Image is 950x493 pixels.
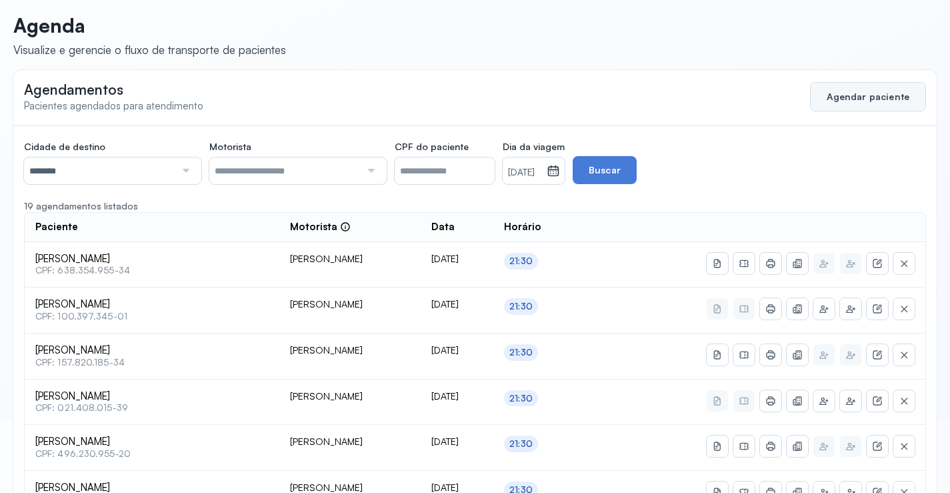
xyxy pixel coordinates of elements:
[503,141,565,153] span: Dia da viagem
[509,393,533,404] div: 21:30
[35,311,269,322] span: CPF: 100.397.345-01
[290,436,409,448] div: [PERSON_NAME]
[35,436,269,448] span: [PERSON_NAME]
[573,156,637,184] button: Buscar
[810,82,926,111] button: Agendar paciente
[13,43,286,57] div: Visualize e gerencie o fluxo de transporte de pacientes
[508,166,541,179] small: [DATE]
[290,390,409,402] div: [PERSON_NAME]
[35,448,269,460] span: CPF: 496.230.955-20
[290,221,351,233] div: Motorista
[395,141,469,153] span: CPF do paciente
[35,265,269,276] span: CPF: 638.354.955-34
[290,344,409,356] div: [PERSON_NAME]
[35,357,269,368] span: CPF: 157.820.185-34
[13,13,286,37] p: Agenda
[24,141,105,153] span: Cidade de destino
[35,253,269,266] span: [PERSON_NAME]
[290,298,409,310] div: [PERSON_NAME]
[209,141,251,153] span: Motorista
[35,298,269,311] span: [PERSON_NAME]
[509,347,533,358] div: 21:30
[35,402,269,414] span: CPF: 021.408.015-39
[509,301,533,312] div: 21:30
[509,438,533,450] div: 21:30
[504,221,541,233] span: Horário
[431,344,483,356] div: [DATE]
[24,99,203,112] span: Pacientes agendados para atendimento
[290,253,409,265] div: [PERSON_NAME]
[35,390,269,403] span: [PERSON_NAME]
[24,81,123,98] span: Agendamentos
[24,200,926,212] div: 19 agendamentos listados
[431,390,483,402] div: [DATE]
[431,221,455,233] span: Data
[35,344,269,357] span: [PERSON_NAME]
[431,436,483,448] div: [DATE]
[431,253,483,265] div: [DATE]
[35,221,78,233] span: Paciente
[509,256,533,267] div: 21:30
[431,298,483,310] div: [DATE]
